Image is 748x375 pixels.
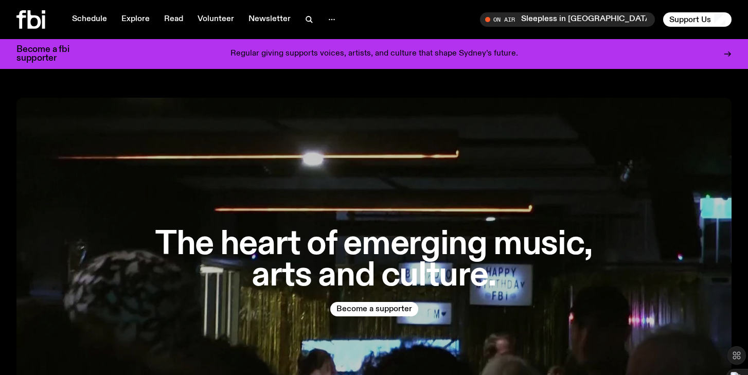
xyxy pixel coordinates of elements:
[66,12,113,27] a: Schedule
[663,12,732,27] button: Support Us
[242,12,297,27] a: Newsletter
[480,12,655,27] button: On AirSleepless in [GEOGRAPHIC_DATA]
[669,15,711,24] span: Support Us
[115,12,156,27] a: Explore
[191,12,240,27] a: Volunteer
[158,12,189,27] a: Read
[16,45,82,63] h3: Become a fbi supporter
[330,302,418,316] button: Become a supporter
[144,229,604,292] h1: The heart of emerging music, arts and culture.
[230,49,518,59] p: Regular giving supports voices, artists, and culture that shape Sydney’s future.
